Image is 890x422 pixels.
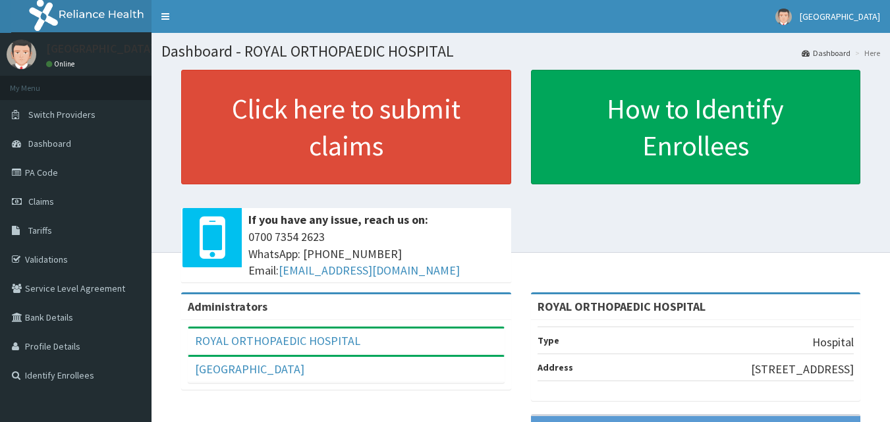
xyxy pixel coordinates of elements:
[812,334,854,351] p: Hospital
[195,333,360,348] a: ROYAL ORTHOPAEDIC HOSPITAL
[751,361,854,378] p: [STREET_ADDRESS]
[775,9,792,25] img: User Image
[28,109,96,120] span: Switch Providers
[28,196,54,207] span: Claims
[852,47,880,59] li: Here
[248,228,505,279] span: 0700 7354 2623 WhatsApp: [PHONE_NUMBER] Email:
[248,212,428,227] b: If you have any issue, reach us on:
[161,43,880,60] h1: Dashboard - ROYAL ORTHOPAEDIC HOSPITAL
[46,59,78,68] a: Online
[181,70,511,184] a: Click here to submit claims
[28,224,52,236] span: Tariffs
[531,70,861,184] a: How to Identify Enrollees
[800,11,880,22] span: [GEOGRAPHIC_DATA]
[188,299,267,314] b: Administrators
[7,40,36,69] img: User Image
[538,361,573,373] b: Address
[28,138,71,149] span: Dashboard
[538,299,706,314] strong: ROYAL ORTHOPAEDIC HOSPITAL
[279,263,460,278] a: [EMAIL_ADDRESS][DOMAIN_NAME]
[46,43,155,55] p: [GEOGRAPHIC_DATA]
[802,47,850,59] a: Dashboard
[538,334,559,346] b: Type
[195,361,304,377] a: [GEOGRAPHIC_DATA]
